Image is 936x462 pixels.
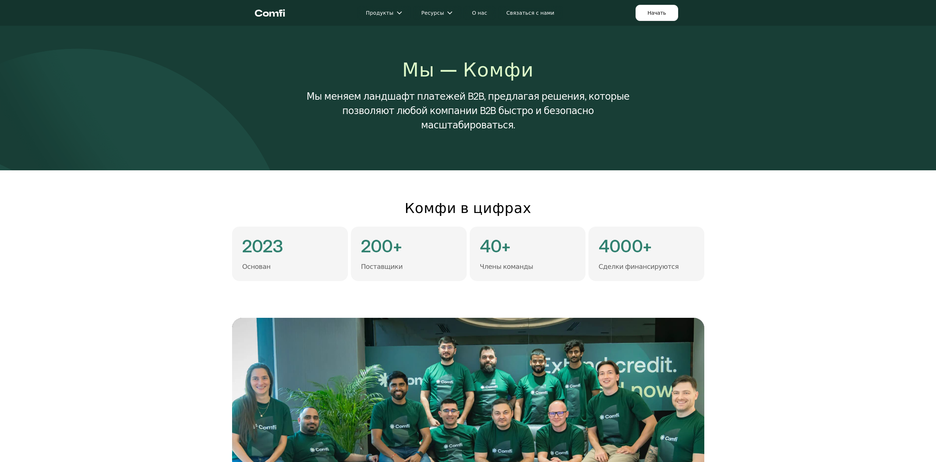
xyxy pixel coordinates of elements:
[636,5,678,21] a: Начать
[361,236,402,256] font: 200+
[480,263,533,270] font: Члены команды
[463,6,496,20] a: О нас
[413,6,462,20] a: Ресурсызначки стрелок
[480,236,511,256] font: 40+
[498,6,563,20] a: Связаться с нами
[421,10,444,16] font: Ресурсы
[447,10,453,16] img: значки стрелок
[472,10,487,16] font: О нас
[361,263,403,270] font: Поставщики
[648,10,666,16] font: Начать
[357,6,411,20] a: Продуктызначки стрелок
[405,200,531,216] font: Комфи в цифрах
[599,236,652,256] font: 4000+
[307,91,630,130] font: Мы меняем ландшафт платежей B2B, предлагая решения, которые позволяют любой компании B2B быстро и...
[242,236,284,256] font: 2023
[255,2,285,24] a: Вернуться наверх домашней страницы Comfi
[242,263,271,270] font: Основан
[366,10,394,16] font: Продукты
[506,10,555,16] font: Связаться с нами
[402,59,534,81] font: Мы — Комфи
[599,263,679,270] font: Сделки финансируются
[396,10,402,16] img: значки стрелок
